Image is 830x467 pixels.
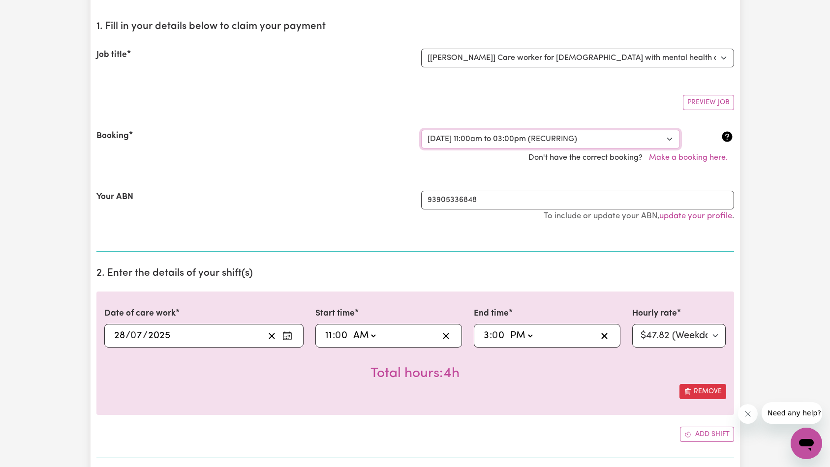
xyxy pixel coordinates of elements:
input: -- [336,328,348,343]
input: ---- [148,328,171,343]
label: Job title [96,49,127,61]
button: Preview Job [683,95,734,110]
input: -- [483,328,490,343]
a: update your profile [659,212,732,220]
span: / [125,330,130,341]
label: Start time [315,307,355,320]
button: Remove this shift [679,384,726,399]
span: : [333,330,335,341]
label: Date of care work [104,307,176,320]
label: Your ABN [96,191,133,204]
button: Enter the date of care work [279,328,295,343]
label: Booking [96,130,129,143]
span: 0 [130,331,136,341]
button: Add another shift [680,427,734,442]
iframe: Message from company [762,402,822,424]
label: End time [474,307,509,320]
span: : [490,330,492,341]
h2: 2. Enter the details of your shift(s) [96,267,734,280]
input: -- [114,328,125,343]
input: -- [325,328,333,343]
button: Make a booking here. [643,148,734,167]
span: 0 [492,331,498,341]
h2: 1. Fill in your details below to claim your payment [96,21,734,33]
span: / [143,330,148,341]
input: -- [131,328,143,343]
iframe: Button to launch messaging window [791,428,822,459]
span: 0 [335,331,341,341]
button: Clear date [264,328,279,343]
input: -- [492,328,505,343]
label: Hourly rate [632,307,677,320]
span: Total hours worked: 4 hours [370,367,460,380]
iframe: Close message [738,404,758,424]
small: To include or update your ABN, . [544,212,734,220]
span: Don't have the correct booking? [528,154,734,162]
